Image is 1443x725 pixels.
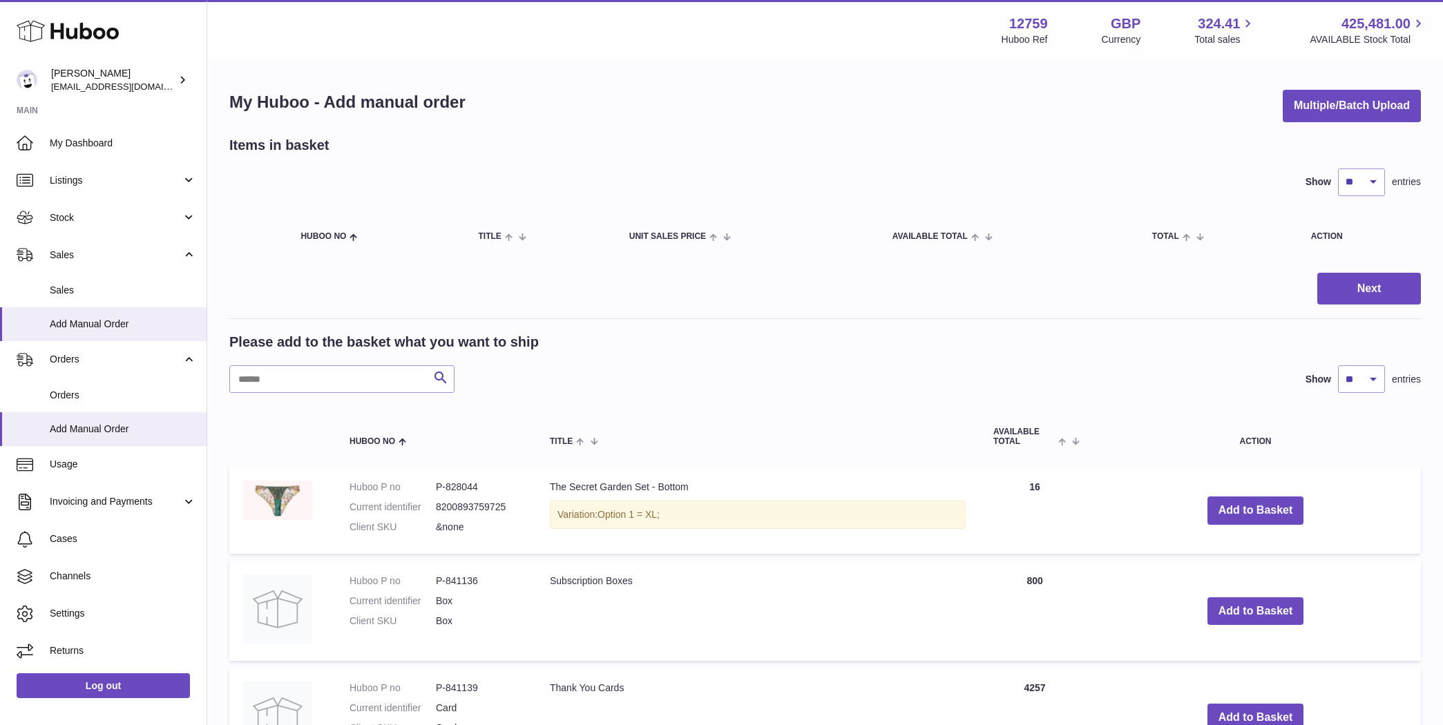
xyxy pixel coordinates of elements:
[436,615,522,628] dd: Box
[1009,14,1048,33] strong: 12759
[50,532,196,545] span: Cases
[550,501,966,529] div: Variation:
[1306,175,1331,188] label: Show
[1002,33,1048,46] div: Huboo Ref
[1392,175,1421,188] span: entries
[50,423,196,436] span: Add Manual Order
[50,495,182,508] span: Invoicing and Payments
[300,232,346,241] span: Huboo no
[598,509,660,520] span: Option 1 = XL;
[1311,232,1407,241] div: Action
[536,467,979,554] td: The Secret Garden Set - Bottom
[436,481,522,494] dd: P-828044
[1194,14,1256,46] a: 324.41 Total sales
[350,702,436,715] dt: Current identifier
[50,211,182,224] span: Stock
[1152,232,1179,241] span: Total
[50,353,182,366] span: Orders
[436,702,522,715] dd: Card
[436,574,522,588] dd: P-841136
[350,521,436,534] dt: Client SKU
[229,333,539,351] h2: Please add to the basket what you want to ship
[350,501,436,514] dt: Current identifier
[1102,33,1141,46] div: Currency
[1207,496,1304,525] button: Add to Basket
[536,561,979,661] td: Subscription Boxes
[350,615,436,628] dt: Client SKU
[979,561,1090,661] td: 800
[243,481,312,520] img: The Secret Garden Set - Bottom
[50,249,182,262] span: Sales
[550,437,573,446] span: Title
[51,81,203,92] span: [EMAIL_ADDRESS][DOMAIN_NAME]
[1198,14,1240,33] span: 324.41
[50,284,196,297] span: Sales
[50,318,196,331] span: Add Manual Order
[1111,14,1140,33] strong: GBP
[243,574,312,644] img: Subscription Boxes
[979,467,1090,554] td: 16
[50,389,196,402] span: Orders
[50,458,196,471] span: Usage
[17,70,37,90] img: sofiapanwar@unndr.com
[350,481,436,494] dt: Huboo P no
[229,136,329,155] h2: Items in basket
[892,232,968,241] span: AVAILABLE Total
[50,137,196,150] span: My Dashboard
[436,594,522,608] dd: Box
[50,174,182,187] span: Listings
[51,67,175,93] div: [PERSON_NAME]
[1207,597,1304,626] button: Add to Basket
[50,607,196,620] span: Settings
[1392,373,1421,386] span: entries
[1306,373,1331,386] label: Show
[350,574,436,588] dt: Huboo P no
[436,521,522,534] dd: &none
[1194,33,1256,46] span: Total sales
[1090,414,1421,459] th: Action
[50,644,196,657] span: Returns
[17,673,190,698] a: Log out
[350,681,436,695] dt: Huboo P no
[436,501,522,514] dd: 8200893759725
[350,594,436,608] dt: Current identifier
[436,681,522,695] dd: P-841139
[629,232,706,241] span: Unit Sales Price
[350,437,395,446] span: Huboo no
[229,91,466,113] h1: My Huboo - Add manual order
[479,232,501,241] span: Title
[50,570,196,583] span: Channels
[1341,14,1411,33] span: 425,481.00
[1310,14,1426,46] a: 425,481.00 AVAILABLE Stock Total
[1310,33,1426,46] span: AVAILABLE Stock Total
[1283,90,1421,122] button: Multiple/Batch Upload
[1317,273,1421,305] button: Next
[993,427,1055,445] span: AVAILABLE Total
